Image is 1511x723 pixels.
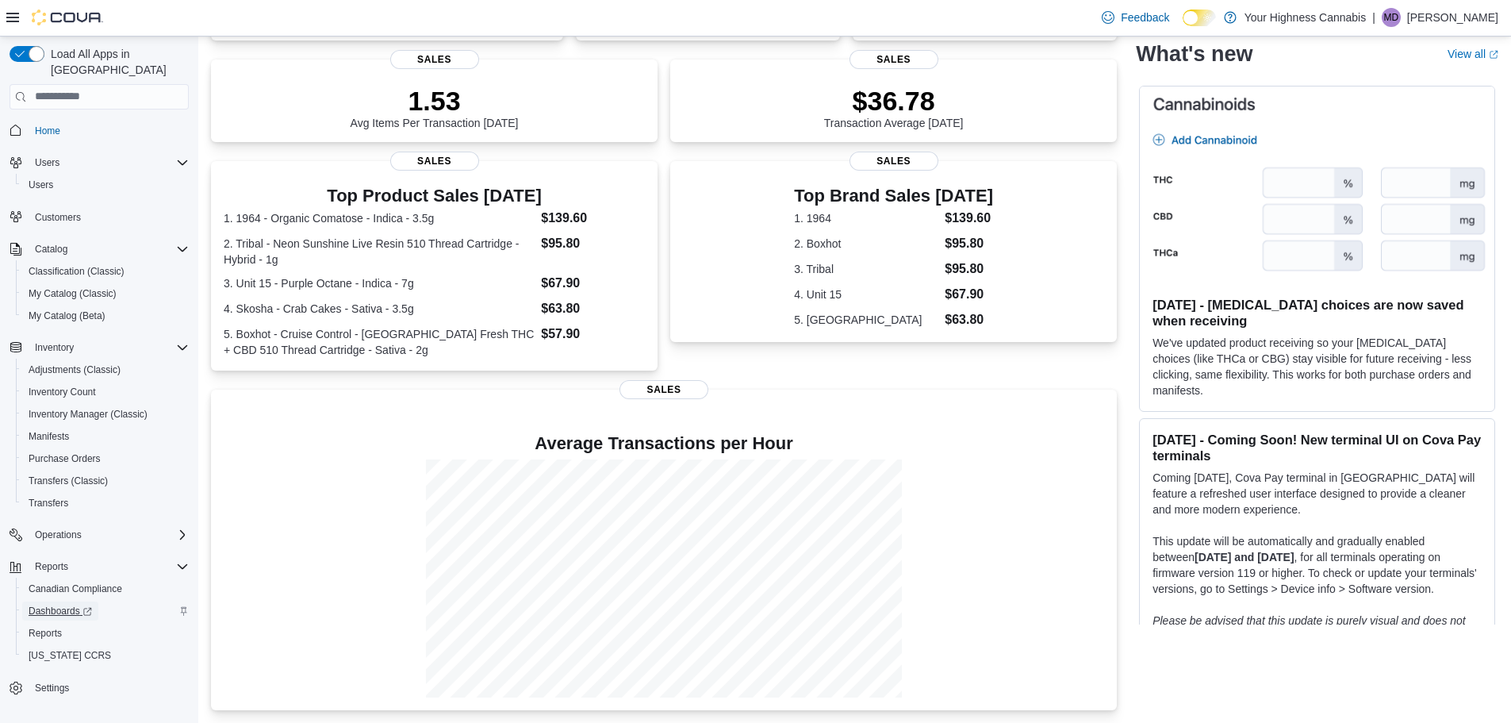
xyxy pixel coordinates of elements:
button: Reports [29,557,75,576]
img: Cova [32,10,103,25]
h3: Top Product Sales [DATE] [224,187,645,206]
a: Reports [22,624,68,643]
button: Canadian Compliance [16,578,195,600]
span: Feedback [1121,10,1169,25]
a: Users [22,175,59,194]
h3: [DATE] - Coming Soon! New terminal UI on Cova Pay terminals [1152,432,1482,463]
a: Feedback [1095,2,1175,33]
span: [US_STATE] CCRS [29,649,111,662]
p: Coming [DATE], Cova Pay terminal in [GEOGRAPHIC_DATA] will feature a refreshed user interface des... [1152,470,1482,517]
span: Transfers (Classic) [29,475,108,487]
span: Customers [29,207,189,227]
span: Load All Apps in [GEOGRAPHIC_DATA] [44,46,189,78]
h3: Top Brand Sales [DATE] [794,187,993,206]
span: Sales [849,50,938,69]
span: Users [35,156,59,169]
a: [US_STATE] CCRS [22,646,117,665]
span: MD [1384,8,1399,27]
span: Inventory Count [29,386,96,398]
dd: $67.90 [541,274,645,293]
h2: What's new [1136,41,1252,67]
span: Catalog [35,243,67,256]
button: Users [29,153,66,172]
dd: $63.80 [541,299,645,318]
span: Sales [849,152,938,171]
dt: 5. [GEOGRAPHIC_DATA] [794,312,938,328]
span: Adjustments (Classic) [29,363,121,376]
span: Purchase Orders [22,449,189,468]
button: Reports [3,556,195,578]
span: Classification (Classic) [29,265,125,278]
button: Manifests [16,425,195,448]
span: Reports [35,560,68,573]
p: 1.53 [351,85,519,117]
a: Purchase Orders [22,449,107,468]
a: Transfers (Classic) [22,471,114,490]
span: Inventory [35,341,74,354]
a: My Catalog (Beta) [22,306,112,325]
button: Users [3,152,195,174]
span: Catalog [29,240,189,259]
a: Adjustments (Classic) [22,360,127,379]
span: Settings [35,682,69,694]
button: [US_STATE] CCRS [16,644,195,667]
span: Operations [29,525,189,544]
dd: $95.80 [945,260,993,279]
a: Dashboards [22,602,98,621]
div: Maggie Doucet [1382,8,1401,27]
span: My Catalog (Classic) [29,287,117,300]
span: My Catalog (Beta) [22,306,189,325]
span: Canadian Compliance [22,579,189,598]
div: Transaction Average [DATE] [824,85,964,129]
button: Purchase Orders [16,448,195,470]
span: Inventory Count [22,383,189,402]
dd: $67.90 [945,285,993,304]
span: Dark Mode [1183,26,1183,27]
span: Adjustments (Classic) [22,360,189,379]
span: Users [29,153,189,172]
a: Dashboards [16,600,195,622]
span: Reports [29,557,189,576]
dd: $95.80 [541,234,645,253]
dt: 3. Unit 15 - Purple Octane - Indica - 7g [224,275,535,291]
span: Transfers [29,497,68,510]
span: Inventory [29,338,189,357]
span: Users [29,179,53,191]
svg: External link [1489,50,1498,60]
span: Operations [35,529,82,541]
a: Home [29,121,67,140]
button: Settings [3,676,195,699]
dd: $139.60 [541,209,645,228]
dt: 2. Boxhot [794,236,938,252]
span: Dashboards [29,605,92,617]
em: Please be advised that this update is purely visual and does not impact payment functionality. [1152,614,1466,643]
p: This update will be automatically and gradually enabled between , for all terminals operating on ... [1152,533,1482,597]
span: Inventory Manager (Classic) [29,408,148,421]
button: Catalog [3,238,195,260]
dd: $139.60 [945,209,993,228]
button: Customers [3,206,195,229]
span: Manifests [22,427,189,446]
span: Purchase Orders [29,452,101,465]
p: We've updated product receiving so your [MEDICAL_DATA] choices (like THCa or CBG) stay visible fo... [1152,335,1482,398]
a: View allExternal link [1448,48,1498,60]
span: Canadian Compliance [29,583,122,595]
button: My Catalog (Classic) [16,283,195,305]
span: Washington CCRS [22,646,189,665]
span: Sales [390,50,479,69]
span: My Catalog (Classic) [22,284,189,303]
button: Transfers [16,492,195,514]
a: Settings [29,679,75,698]
p: [PERSON_NAME] [1407,8,1498,27]
button: Catalog [29,240,74,259]
button: Inventory [3,337,195,359]
button: Operations [3,524,195,546]
a: Manifests [22,427,75,446]
button: Adjustments (Classic) [16,359,195,381]
span: Users [22,175,189,194]
span: Transfers [22,494,189,513]
dd: $63.80 [945,310,993,329]
span: Home [29,121,189,140]
a: Inventory Manager (Classic) [22,405,154,424]
span: Dashboards [22,602,189,621]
